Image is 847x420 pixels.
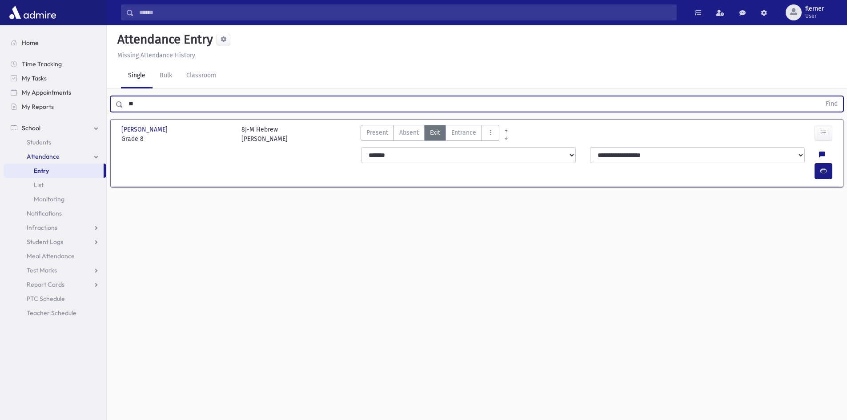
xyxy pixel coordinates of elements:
[4,36,106,50] a: Home
[27,252,75,260] span: Meal Attendance
[4,192,106,206] a: Monitoring
[4,57,106,71] a: Time Tracking
[4,263,106,277] a: Test Marks
[4,135,106,149] a: Students
[4,206,106,220] a: Notifications
[34,195,64,203] span: Monitoring
[399,128,419,137] span: Absent
[7,4,58,21] img: AdmirePro
[34,181,44,189] span: List
[805,5,824,12] span: flerner
[34,167,49,175] span: Entry
[4,235,106,249] a: Student Logs
[22,74,47,82] span: My Tasks
[4,100,106,114] a: My Reports
[4,249,106,263] a: Meal Attendance
[114,52,195,59] a: Missing Attendance History
[121,125,169,134] span: [PERSON_NAME]
[4,277,106,292] a: Report Cards
[27,280,64,288] span: Report Cards
[27,309,76,317] span: Teacher Schedule
[4,149,106,164] a: Attendance
[4,121,106,135] a: School
[22,88,71,96] span: My Appointments
[117,52,195,59] u: Missing Attendance History
[114,32,213,47] h5: Attendance Entry
[22,60,62,68] span: Time Tracking
[361,125,499,144] div: AttTypes
[241,125,288,144] div: 8J-M Hebrew [PERSON_NAME]
[366,128,388,137] span: Present
[22,39,39,47] span: Home
[27,152,60,160] span: Attendance
[4,306,106,320] a: Teacher Schedule
[4,85,106,100] a: My Appointments
[451,128,476,137] span: Entrance
[820,96,843,112] button: Find
[805,12,824,20] span: User
[27,238,63,246] span: Student Logs
[121,134,233,144] span: Grade 8
[121,64,153,88] a: Single
[27,295,65,303] span: PTC Schedule
[27,209,62,217] span: Notifications
[4,71,106,85] a: My Tasks
[4,164,104,178] a: Entry
[430,128,440,137] span: Exit
[27,224,57,232] span: Infractions
[22,103,54,111] span: My Reports
[134,4,676,20] input: Search
[27,266,57,274] span: Test Marks
[4,178,106,192] a: List
[4,220,106,235] a: Infractions
[4,292,106,306] a: PTC Schedule
[153,64,179,88] a: Bulk
[179,64,223,88] a: Classroom
[27,138,51,146] span: Students
[22,124,40,132] span: School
